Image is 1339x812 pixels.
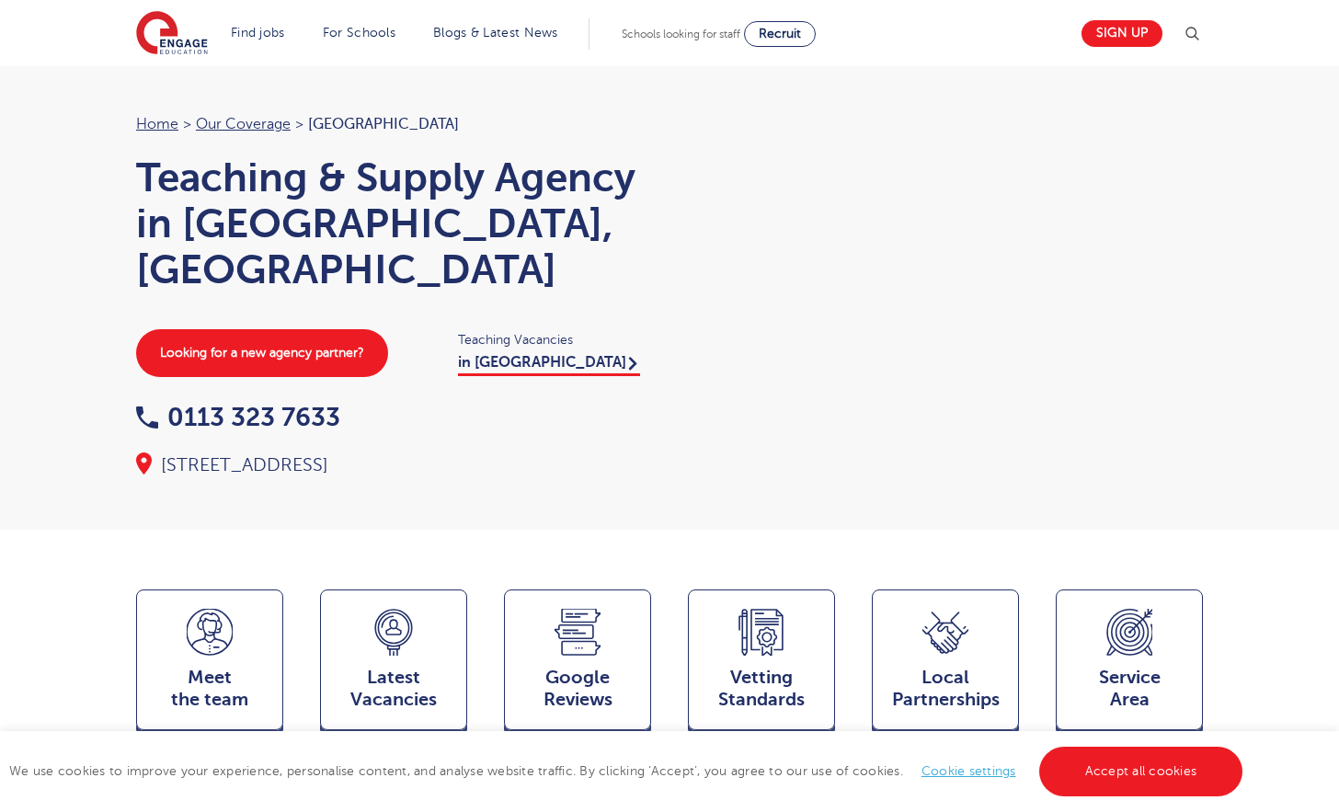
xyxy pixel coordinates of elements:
h1: Teaching & Supply Agency in [GEOGRAPHIC_DATA], [GEOGRAPHIC_DATA] [136,154,651,292]
a: in [GEOGRAPHIC_DATA] [458,354,640,376]
a: ServiceArea [1056,589,1203,738]
a: Local Partnerships [872,589,1019,738]
span: Recruit [759,27,801,40]
span: Google Reviews [514,667,641,711]
span: Schools looking for staff [622,28,740,40]
span: Latest Vacancies [330,667,457,711]
span: [GEOGRAPHIC_DATA] [308,116,459,132]
a: Blogs & Latest News [433,26,558,40]
a: For Schools [323,26,395,40]
a: Looking for a new agency partner? [136,329,388,377]
span: Local Partnerships [882,667,1009,711]
a: LatestVacancies [320,589,467,738]
div: [STREET_ADDRESS] [136,452,651,478]
a: Cookie settings [921,764,1016,778]
a: Our coverage [196,116,291,132]
a: Accept all cookies [1039,747,1243,796]
a: VettingStandards [688,589,835,738]
a: Find jobs [231,26,285,40]
a: Sign up [1081,20,1162,47]
span: > [183,116,191,132]
nav: breadcrumb [136,112,651,136]
a: Recruit [744,21,816,47]
span: > [295,116,303,132]
span: Vetting Standards [698,667,825,711]
a: 0113 323 7633 [136,403,340,431]
span: Meet the team [146,667,273,711]
a: GoogleReviews [504,589,651,738]
img: Engage Education [136,11,208,57]
span: Service Area [1066,667,1193,711]
span: Teaching Vacancies [458,329,651,350]
a: Home [136,116,178,132]
a: Meetthe team [136,589,283,738]
span: We use cookies to improve your experience, personalise content, and analyse website traffic. By c... [9,764,1247,778]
